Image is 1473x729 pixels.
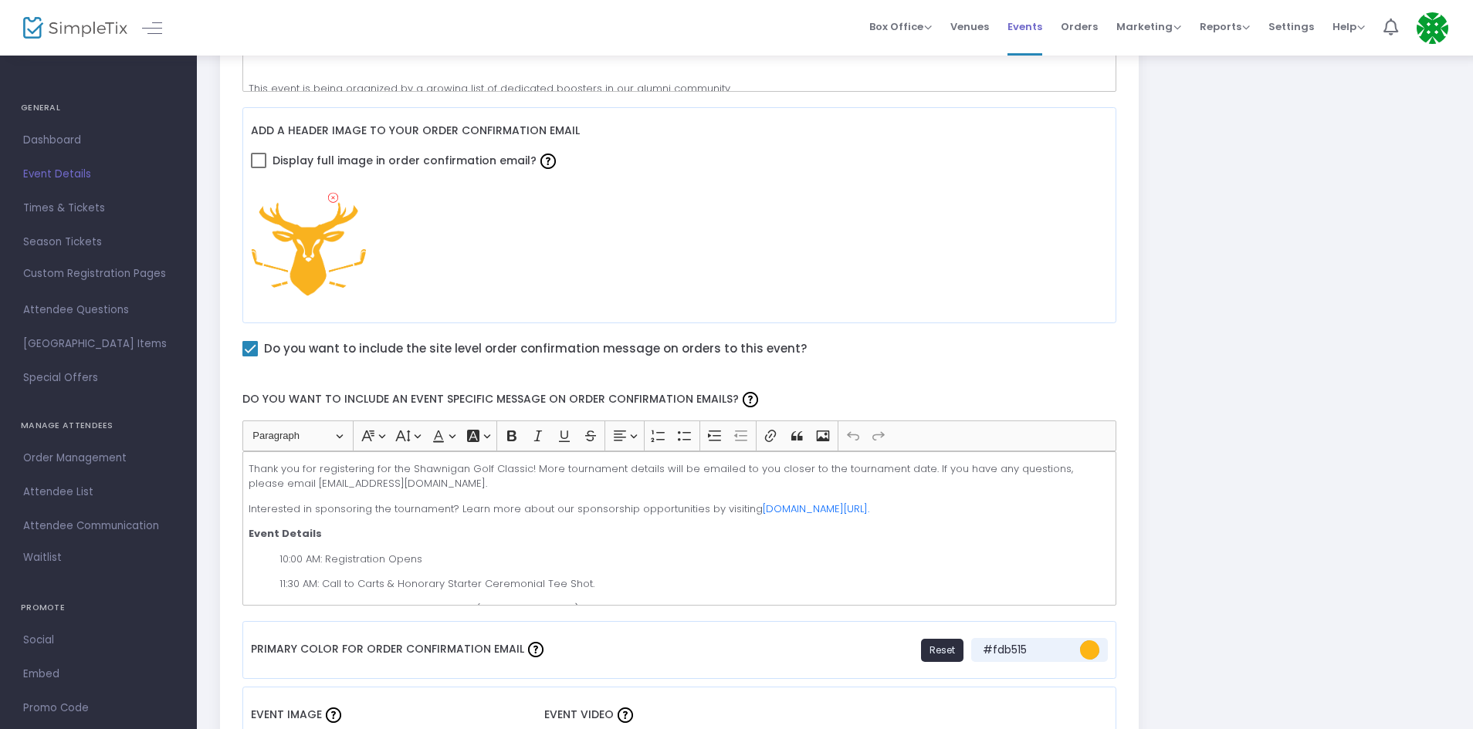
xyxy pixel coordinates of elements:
[763,501,869,516] a: [DOMAIN_NAME][URL].
[743,392,758,407] img: question-mark
[252,427,333,445] span: Paragraph
[242,451,1117,606] div: Rich Text Editor, main
[23,334,174,354] span: [GEOGRAPHIC_DATA] Items
[540,154,556,169] img: question-mark
[279,552,1109,567] p: 10:00 AM: Registration Opens
[249,66,1109,96] p: This event is being organized by a growing list of dedicated boosters in our alumni community.
[23,550,62,565] span: Waitlist
[242,420,1117,451] div: Editor toolbar
[279,576,1109,592] p: 11:30 AM: Call to Carts & Honorary Starter Ceremonial Tee Shot.
[1072,638,1100,662] kendo-colorpicker: #fdb515
[528,642,543,657] img: question-mark
[23,300,174,320] span: Attendee Questions
[245,424,350,447] button: Paragraph
[251,116,580,147] label: Add a header image to your order confirmation email
[1332,19,1365,34] span: Help
[23,266,166,282] span: Custom Registration Pages
[23,164,174,184] span: Event Details
[1200,19,1250,34] span: Reports
[23,232,174,252] span: Season Tickets
[21,592,176,623] h4: PROMOTE
[21,93,176,123] h4: GENERAL
[249,526,322,541] strong: Event Details
[1007,7,1042,46] span: Events
[23,698,174,718] span: Promo Code
[23,130,174,150] span: Dashboard
[23,630,174,650] span: Social
[273,147,560,174] span: Display full image in order confirmation email?
[23,448,174,468] span: Order Management
[1268,7,1314,46] span: Settings
[921,639,963,662] button: Reset
[21,410,176,441] h4: MANAGE ATTENDEES
[1061,7,1098,46] span: Orders
[544,707,614,722] span: Event Video
[979,642,1072,658] span: #fdb515
[23,516,174,536] span: Attendee Communication
[249,461,1109,491] p: Thank you for registering for the Shawnigan Golf Classic! More tournament details will be emailed...
[251,184,367,299] img: JLSHAWNIGANALUMNIGOLFLOGOALLBLACK003b1.png
[23,482,174,502] span: Attendee List
[869,19,932,34] span: Box Office
[249,501,1109,517] p: Interested in sponsoring the tournament? Learn more about our sponsorship opportunities by visiting
[950,7,989,46] span: Venues
[279,602,1109,617] p: 12:00 PM: Shotgun Start. 18 holes of golf (Best Ball Scramble) with competitive and recreational ...
[251,629,547,670] label: Primary Color For Order Confirmation Email
[326,707,341,723] img: question-mark
[251,707,322,722] span: Event Image
[1116,19,1181,34] span: Marketing
[618,707,633,723] img: question-mark
[235,379,1124,420] label: Do you want to include an event specific message on order confirmation emails?
[23,368,174,388] span: Special Offers
[264,339,807,359] span: Do you want to include the site level order confirmation message on orders to this event?
[23,198,174,218] span: Times & Tickets
[23,664,174,684] span: Embed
